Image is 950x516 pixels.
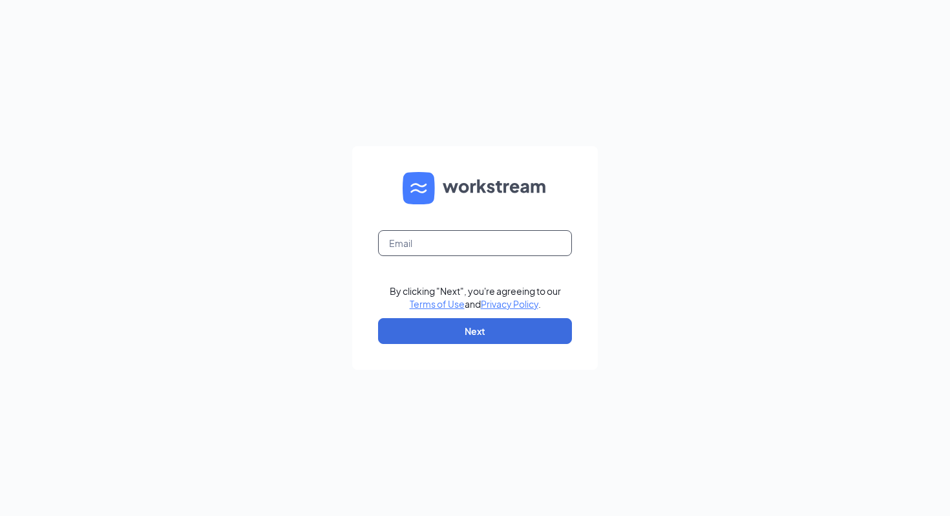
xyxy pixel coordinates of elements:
input: Email [378,230,572,256]
div: By clicking "Next", you're agreeing to our and . [390,285,561,310]
button: Next [378,318,572,344]
a: Terms of Use [410,298,465,310]
img: WS logo and Workstream text [403,172,547,204]
a: Privacy Policy [481,298,538,310]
